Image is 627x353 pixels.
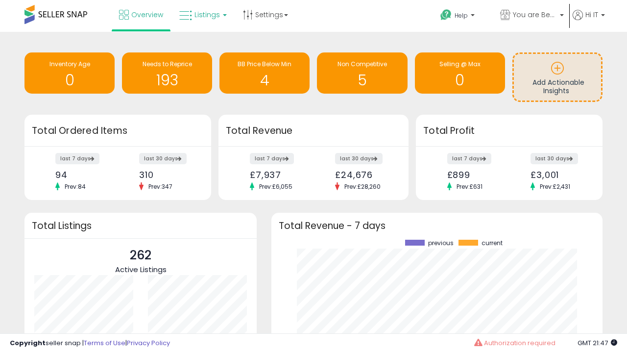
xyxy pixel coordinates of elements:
[127,72,207,88] h1: 193
[224,72,305,88] h1: 4
[573,10,605,32] a: Hi IT
[339,182,386,191] span: Prev: £28,260
[338,60,387,68] span: Non Competitive
[447,153,491,164] label: last 7 days
[420,72,500,88] h1: 0
[194,10,220,20] span: Listings
[482,240,503,247] span: current
[32,222,249,229] h3: Total Listings
[250,153,294,164] label: last 7 days
[122,52,212,94] a: Needs to Reprice 193
[143,60,192,68] span: Needs to Reprice
[531,170,585,180] div: £3,001
[452,182,487,191] span: Prev: £631
[250,170,306,180] div: £7,937
[10,339,170,348] div: seller snap | |
[219,52,310,94] a: BB Price Below Min 4
[439,60,481,68] span: Selling @ Max
[144,182,177,191] span: Prev: 347
[415,52,505,94] a: Selling @ Max 0
[49,60,90,68] span: Inventory Age
[32,124,204,138] h3: Total Ordered Items
[127,338,170,348] a: Privacy Policy
[131,10,163,20] span: Overview
[447,170,502,180] div: £899
[238,60,291,68] span: BB Price Below Min
[60,182,91,191] span: Prev: 84
[440,9,452,21] i: Get Help
[455,11,468,20] span: Help
[24,52,115,94] a: Inventory Age 0
[84,338,125,348] a: Terms of Use
[423,124,595,138] h3: Total Profit
[139,153,187,164] label: last 30 days
[115,246,167,265] p: 262
[55,153,99,164] label: last 7 days
[10,338,46,348] strong: Copyright
[433,1,491,32] a: Help
[115,264,167,275] span: Active Listings
[335,170,391,180] div: £24,676
[226,124,401,138] h3: Total Revenue
[254,182,297,191] span: Prev: £6,055
[513,10,557,20] span: You are Beautiful ([GEOGRAPHIC_DATA])
[322,72,402,88] h1: 5
[317,52,407,94] a: Non Competitive 5
[514,54,601,101] a: Add Actionable Insights
[531,153,578,164] label: last 30 days
[428,240,454,247] span: previous
[578,338,617,348] span: 2025-08-11 21:47 GMT
[532,77,584,96] span: Add Actionable Insights
[535,182,575,191] span: Prev: £2,431
[29,72,110,88] h1: 0
[139,170,194,180] div: 310
[55,170,110,180] div: 94
[279,222,595,229] h3: Total Revenue - 7 days
[335,153,383,164] label: last 30 days
[585,10,598,20] span: Hi IT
